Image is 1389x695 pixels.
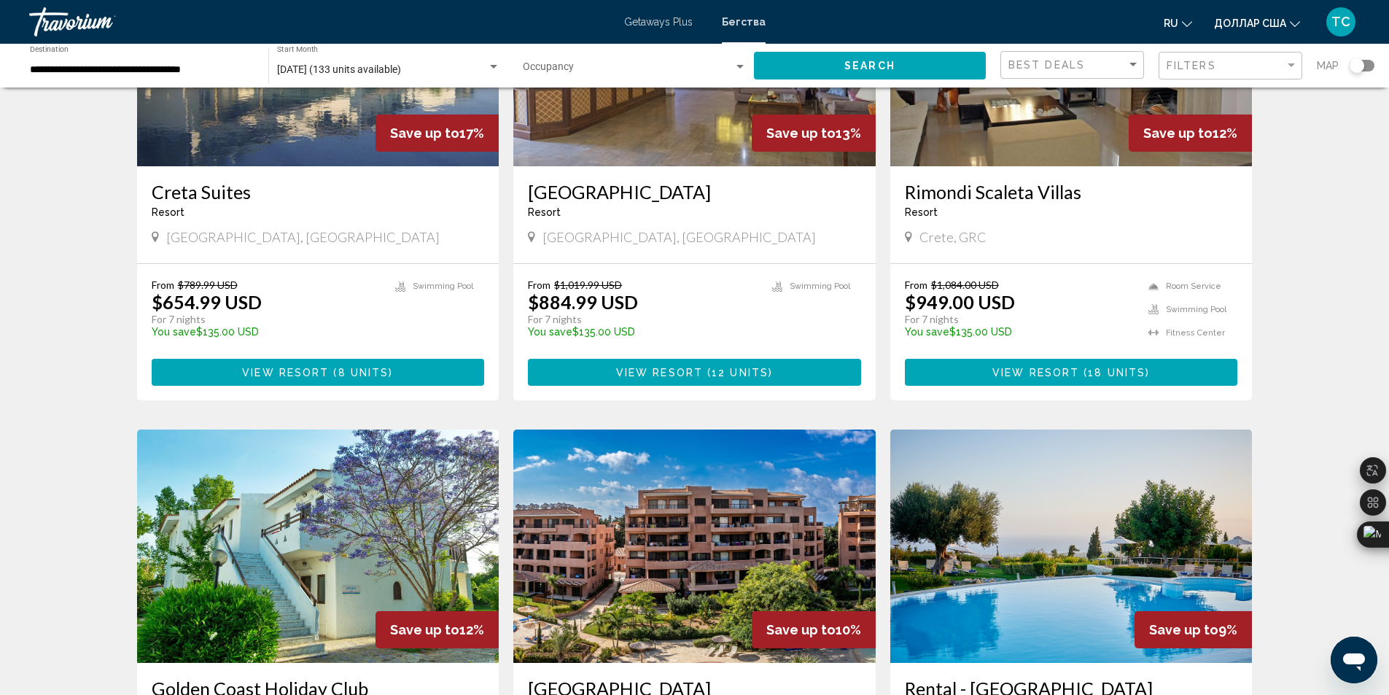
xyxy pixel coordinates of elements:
[1008,59,1140,71] mat-select: Sort by
[1166,282,1221,291] span: Room Service
[754,52,986,79] button: Search
[528,181,861,203] a: [GEOGRAPHIC_DATA]
[152,291,262,313] p: $654.99 USD
[152,326,196,338] span: You save
[528,279,550,291] span: From
[905,181,1238,203] a: Rimondi Scaleta Villas
[1166,305,1226,314] span: Swimming Pool
[752,611,876,648] div: 10%
[178,279,238,291] span: $789.99 USD
[1079,367,1150,378] span: ( )
[29,7,610,36] a: Травориум
[905,291,1015,313] p: $949.00 USD
[528,206,561,218] span: Resort
[844,61,895,72] span: Search
[1129,114,1252,152] div: 12%
[1143,125,1213,141] span: Save up to
[390,125,459,141] span: Save up to
[1166,328,1225,338] span: Fitness Center
[1164,18,1178,29] font: ru
[1149,622,1218,637] span: Save up to
[905,326,949,338] span: You save
[413,282,473,291] span: Swimming Pool
[624,16,693,28] a: Getaways Plus
[790,282,850,291] span: Swimming Pool
[1164,12,1192,34] button: Изменить язык
[905,359,1238,386] button: View Resort(18 units)
[1159,51,1302,81] button: Filter
[152,313,381,326] p: For 7 nights
[1088,367,1145,378] span: 18 units
[152,206,184,218] span: Resort
[905,326,1135,338] p: $135.00 USD
[152,181,485,203] a: Creta Suites
[528,291,638,313] p: $884.99 USD
[1331,14,1350,29] font: ТС
[992,367,1079,378] span: View Resort
[390,622,459,637] span: Save up to
[712,367,769,378] span: 12 units
[1214,12,1300,34] button: Изменить валюту
[528,313,758,326] p: For 7 nights
[1317,55,1339,76] span: Map
[703,367,773,378] span: ( )
[152,359,485,386] button: View Resort(8 units)
[1214,18,1286,29] font: доллар США
[166,229,440,245] span: [GEOGRAPHIC_DATA], [GEOGRAPHIC_DATA]
[1135,611,1252,648] div: 9%
[528,326,758,338] p: $135.00 USD
[528,326,572,338] span: You save
[152,326,381,338] p: $135.00 USD
[905,206,938,218] span: Resort
[766,125,836,141] span: Save up to
[137,430,499,663] img: 1789E01X.jpg
[722,16,766,28] a: Бегства
[376,114,499,152] div: 17%
[1331,637,1377,683] iframe: Кнопка запуска окна обмена сообщениями
[329,367,393,378] span: ( )
[1322,7,1360,37] button: Меню пользователя
[919,229,987,245] span: Crete, GRC
[752,114,876,152] div: 13%
[890,430,1253,663] img: RL79O01X.jpg
[1008,59,1085,71] span: Best Deals
[542,229,816,245] span: [GEOGRAPHIC_DATA], [GEOGRAPHIC_DATA]
[905,279,927,291] span: From
[376,611,499,648] div: 12%
[338,367,389,378] span: 8 units
[242,367,329,378] span: View Resort
[766,622,836,637] span: Save up to
[616,367,703,378] span: View Resort
[931,279,999,291] span: $1,084.00 USD
[277,63,401,75] span: [DATE] (133 units available)
[554,279,622,291] span: $1,019.99 USD
[528,359,861,386] button: View Resort(12 units)
[1167,60,1216,71] span: Filters
[152,279,174,291] span: From
[905,313,1135,326] p: For 7 nights
[513,430,876,663] img: RK01E01X.jpg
